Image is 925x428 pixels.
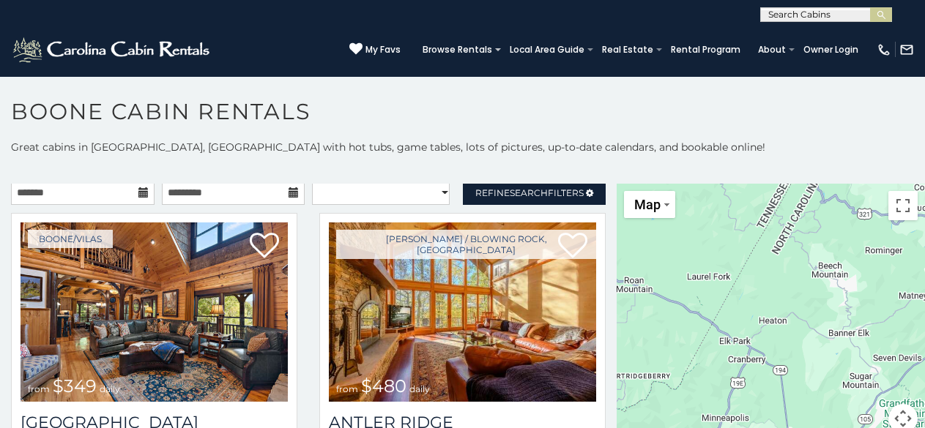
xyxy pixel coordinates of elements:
[361,375,406,397] span: $480
[888,191,918,220] button: Toggle fullscreen view
[28,230,113,248] a: Boone/Vilas
[28,383,50,394] span: from
[336,383,358,394] span: from
[510,187,548,198] span: Search
[11,35,214,64] img: White-1-2.png
[21,222,288,402] a: Diamond Creek Lodge from $349 daily
[336,230,596,259] a: [PERSON_NAME] / Blowing Rock, [GEOGRAPHIC_DATA]
[415,40,499,60] a: Browse Rentals
[329,222,596,402] img: Antler Ridge
[365,43,401,56] span: My Favs
[463,180,606,205] a: RefineSearchFilters
[664,40,748,60] a: Rental Program
[409,383,430,394] span: daily
[502,40,592,60] a: Local Area Guide
[349,42,401,57] a: My Favs
[634,197,661,212] span: Map
[877,42,891,57] img: phone-regular-white.png
[751,40,793,60] a: About
[329,222,596,402] a: Antler Ridge from $480 daily
[100,383,120,394] span: daily
[475,187,584,198] span: Refine Filters
[595,40,661,60] a: Real Estate
[250,231,279,262] a: Add to favorites
[624,191,675,218] button: Change map style
[899,42,914,57] img: mail-regular-white.png
[796,40,866,60] a: Owner Login
[53,375,97,397] span: $349
[21,222,288,402] img: Diamond Creek Lodge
